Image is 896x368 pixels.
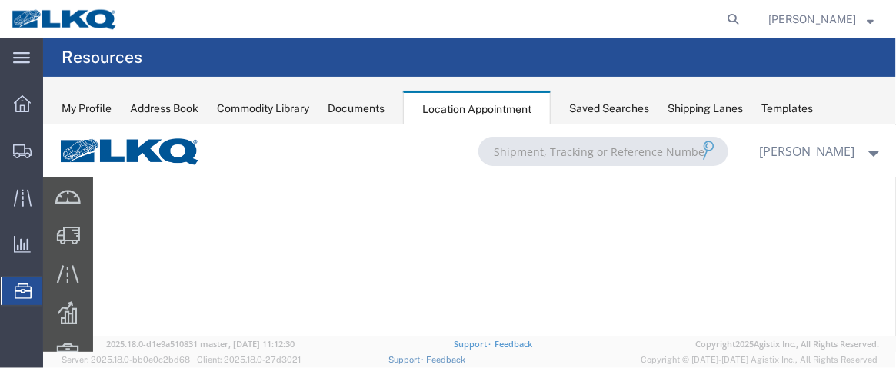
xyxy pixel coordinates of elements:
[768,10,874,28] button: [PERSON_NAME]
[641,353,878,366] span: Copyright © [DATE]-[DATE] Agistix Inc., All Rights Reserved
[761,101,813,117] div: Templates
[328,101,385,117] div: Documents
[388,355,427,364] a: Support
[62,101,112,117] div: My Profile
[668,101,743,117] div: Shipping Lanes
[197,355,301,364] span: Client: 2025.18.0-27d3021
[768,11,856,28] span: Krisann Metzger
[62,355,190,364] span: Server: 2025.18.0-bb0e0c2bd68
[426,355,465,364] a: Feedback
[217,101,309,117] div: Commodity Library
[403,91,551,126] div: Location Appointment
[43,125,896,352] iframe: FS Legacy Container
[62,38,142,77] h4: Resources
[130,101,198,117] div: Address Book
[11,8,118,31] img: logo
[569,101,649,117] div: Saved Searches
